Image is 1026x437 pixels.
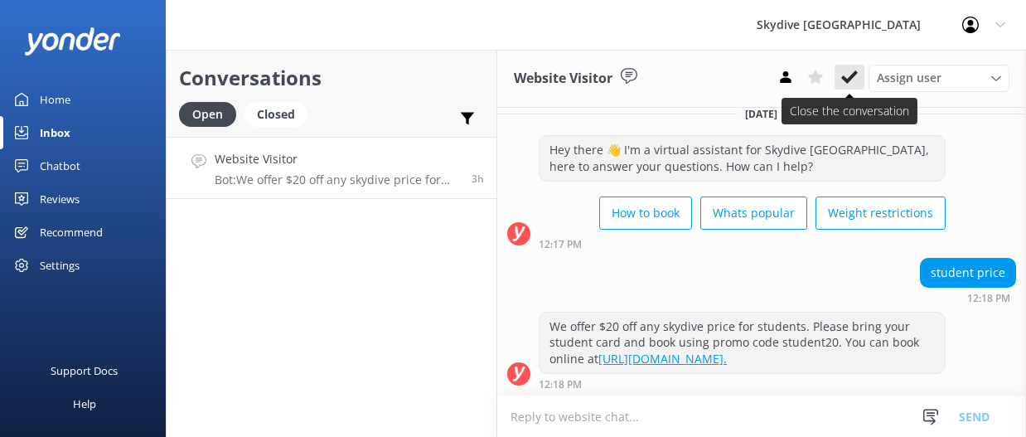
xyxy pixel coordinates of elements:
span: [DATE] [736,107,788,121]
button: Weight restrictions [815,197,946,230]
div: Open [179,102,236,127]
h2: Conversations [179,62,484,94]
div: Settings [40,249,80,282]
img: yonder-white-logo.png [25,27,120,55]
div: Recommend [40,216,103,249]
strong: 12:18 PM [967,294,1010,303]
div: 12:17pm 18-Aug-2025 (UTC +12:00) Pacific/Auckland [539,238,946,250]
div: Reviews [40,182,80,216]
div: Support Docs [51,354,119,387]
div: student price [921,259,1015,287]
a: Website VisitorBot:We offer $20 off any skydive price for students. Please bring your student car... [167,137,496,199]
span: 12:18pm 18-Aug-2025 (UTC +12:00) Pacific/Auckland [472,172,484,186]
div: 12:18pm 18-Aug-2025 (UTC +12:00) Pacific/Auckland [920,292,1016,303]
div: Home [40,83,70,116]
div: Hey there 👋 I'm a virtual assistant for Skydive [GEOGRAPHIC_DATA], here to answer your questions.... [540,136,945,180]
a: Open [179,104,244,123]
div: Inbox [40,116,70,149]
button: Whats popular [700,197,807,230]
div: Closed [244,102,307,127]
span: Assign user [877,69,941,87]
button: How to book [599,197,692,230]
a: Closed [244,104,316,123]
div: Assign User [869,65,1009,91]
p: Bot: We offer $20 off any skydive price for students. Please bring your student card and book usi... [215,172,459,187]
strong: 12:17 PM [539,240,582,250]
strong: 12:18 PM [539,380,582,390]
div: Chatbot [40,149,80,182]
div: 12:18pm 18-Aug-2025 (UTC +12:00) Pacific/Auckland [539,378,946,390]
h3: Website Visitor [514,68,612,90]
a: [URL][DOMAIN_NAME]. [598,351,727,367]
h4: Website Visitor [215,150,459,168]
div: Help [73,387,96,420]
div: We offer $20 off any skydive price for students. Please bring your student card and book using pr... [540,313,945,373]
